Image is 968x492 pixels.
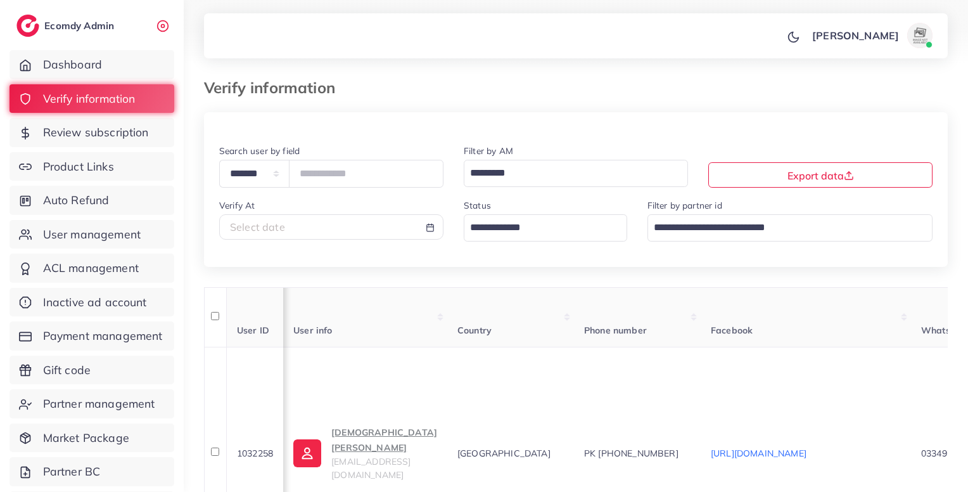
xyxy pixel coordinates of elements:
[43,260,139,276] span: ACL management
[43,159,114,175] span: Product Links
[10,118,174,147] a: Review subscription
[464,160,688,187] div: Search for option
[457,448,551,459] span: [GEOGRAPHIC_DATA]
[805,23,938,48] a: [PERSON_NAME]avatar
[10,288,174,317] a: Inactive ad account
[43,226,141,243] span: User management
[237,325,269,336] span: User ID
[219,145,300,157] label: Search user by field
[331,456,411,480] span: [EMAIL_ADDRESS][DOMAIN_NAME]
[10,424,174,453] a: Market Package
[907,23,933,48] img: avatar
[464,145,513,157] label: Filter by AM
[711,325,753,336] span: Facebook
[10,389,174,418] a: Partner management
[711,448,806,459] a: [URL][DOMAIN_NAME]
[708,162,933,188] button: Export data
[812,28,899,43] p: [PERSON_NAME]
[43,328,163,344] span: Payment management
[466,217,611,238] input: Search for option
[16,15,39,37] img: logo
[10,321,174,351] a: Payment management
[230,221,285,233] span: Select date
[584,448,678,459] span: PK [PHONE_NUMBER]
[464,214,627,242] div: Search for option
[649,217,917,238] input: Search for option
[44,20,117,32] h2: Ecomdy Admin
[43,124,149,141] span: Review subscription
[219,199,255,212] label: Verify At
[43,430,129,446] span: Market Package
[466,162,672,184] input: Search for option
[43,294,147,311] span: Inactive ad account
[43,362,91,379] span: Gift code
[10,356,174,385] a: Gift code
[10,254,174,283] a: ACL management
[204,79,345,97] h3: Verify information
[43,396,155,412] span: Partner management
[10,457,174,486] a: Partner BC
[43,91,136,107] span: Verify information
[237,448,273,459] span: 1032258
[43,56,102,73] span: Dashboard
[584,325,647,336] span: Phone number
[293,325,332,336] span: User info
[43,192,110,209] span: Auto Refund
[647,199,722,212] label: Filter by partner id
[10,186,174,215] a: Auto Refund
[293,439,321,467] img: ic-user-info.36bf1079.svg
[293,425,437,481] a: [DEMOGRAPHIC_DATA][PERSON_NAME][EMAIL_ADDRESS][DOMAIN_NAME]
[331,425,437,455] p: [DEMOGRAPHIC_DATA][PERSON_NAME]
[10,50,174,79] a: Dashboard
[16,15,117,37] a: logoEcomdy Admin
[10,220,174,249] a: User management
[457,325,492,336] span: Country
[464,199,491,212] label: Status
[10,84,174,113] a: Verify information
[787,169,854,182] span: Export data
[43,463,101,480] span: Partner BC
[647,214,933,242] div: Search for option
[10,152,174,181] a: Product Links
